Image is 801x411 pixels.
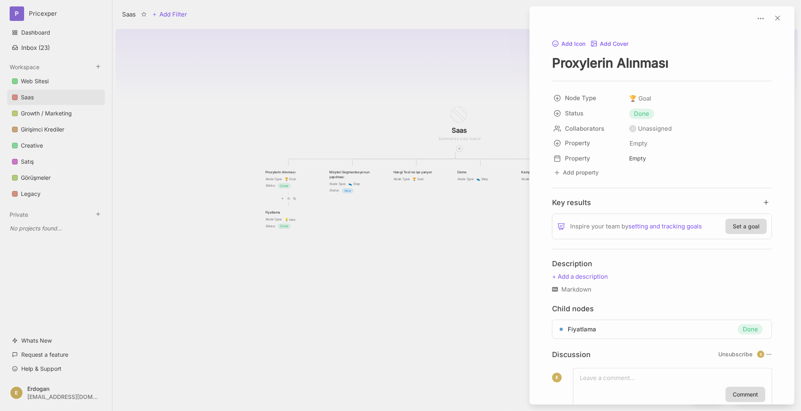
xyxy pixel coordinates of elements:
span: Property [565,154,618,163]
span: Done [743,325,758,334]
button: Unsubscribe [718,351,752,358]
button: Add Cover [591,41,629,48]
a: setting and tracking goals [628,222,702,231]
button: Property [550,136,627,150]
span: Empty [629,138,648,149]
span: Node Type [565,93,618,103]
span: Fiyatlama [568,325,596,334]
textarea: node title [552,55,772,71]
div: E [757,351,764,358]
button: Status [550,106,627,121]
a: FiyatlamaDone [568,324,764,335]
button: add key result [763,199,772,206]
button: Collaborators [550,121,627,136]
h4: Key results [552,198,591,207]
div: StatusDone [552,106,772,121]
div: E [552,373,562,382]
button: Comment [726,387,765,402]
h4: Child nodes [552,304,594,313]
div: CollaboratorsUnassigned [552,121,772,136]
button: Add property [552,167,601,178]
h4: Description [552,259,772,268]
span: Property [565,138,618,148]
h4: Discussion [552,350,591,359]
span: Collaborators [565,124,618,134]
button: Node Type [550,91,627,105]
div: Unassigned [638,124,672,134]
div: Empty [629,154,646,163]
span: Goal [629,94,651,103]
button: Set a goal [726,219,767,234]
span: Inspire your team by [570,222,702,231]
button: Add Icon [552,41,586,48]
div: PropertyEmpty [552,151,772,166]
div: Node Type🏆Goal [552,91,772,106]
i: 🏆 [629,95,638,102]
button: Property [550,151,627,166]
span: Status [565,109,618,118]
div: PropertyEmpty [552,136,772,151]
span: Done [634,109,649,119]
button: Empty [627,152,772,164]
div: Markdown [552,285,772,294]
